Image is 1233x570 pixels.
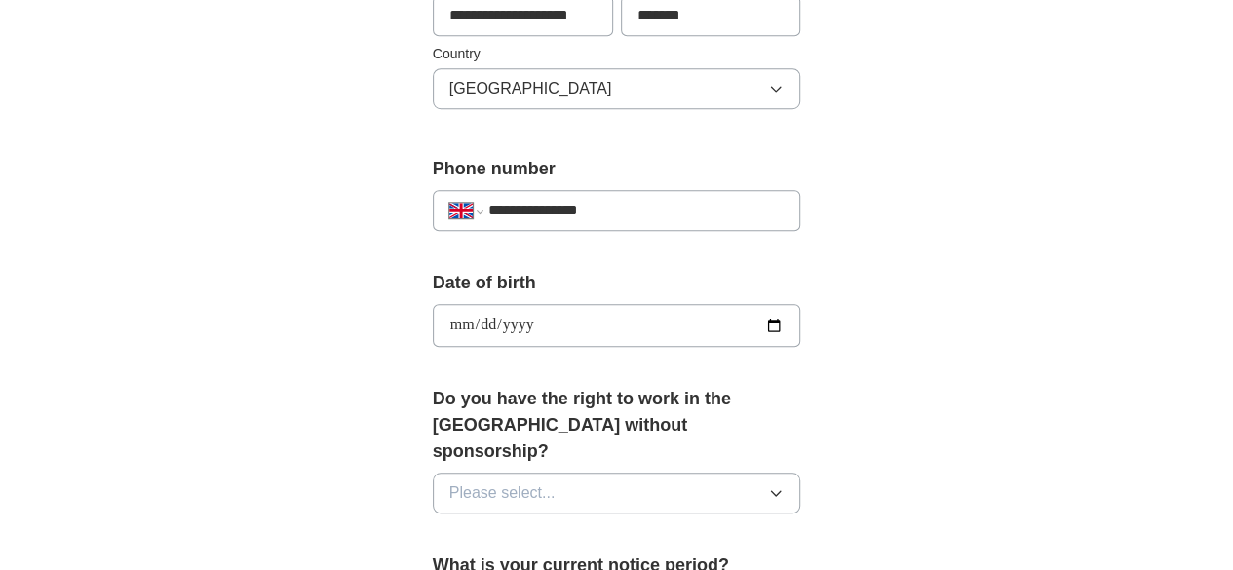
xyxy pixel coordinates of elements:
[433,156,801,182] label: Phone number
[433,68,801,109] button: [GEOGRAPHIC_DATA]
[433,270,801,296] label: Date of birth
[449,481,556,505] span: Please select...
[433,44,801,64] label: Country
[433,473,801,513] button: Please select...
[433,386,801,465] label: Do you have the right to work in the [GEOGRAPHIC_DATA] without sponsorship?
[449,77,612,100] span: [GEOGRAPHIC_DATA]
